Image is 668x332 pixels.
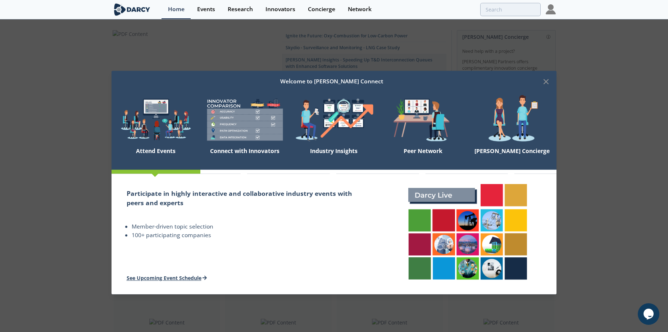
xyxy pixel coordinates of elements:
[112,94,201,144] img: welcome-explore-560578ff38cea7c86bcfe544b5e45342.png
[127,189,364,208] h2: Participate in highly interactive and collaborative industry events with peers and experts
[127,275,207,281] a: See Upcoming Event Schedule
[290,144,379,170] div: Industry Insights
[122,75,542,88] div: Welcome to [PERSON_NAME] Connect
[200,144,290,170] div: Connect with Innovators
[132,222,364,231] li: Member-driven topic selection
[200,94,290,144] img: welcome-compare-1b687586299da8f117b7ac84fd957760.png
[468,144,557,170] div: [PERSON_NAME] Concierge
[378,94,468,144] img: welcome-attend-b816887fc24c32c29d1763c6e0ddb6e6.png
[265,6,295,12] div: Innovators
[546,4,556,14] img: Profile
[638,303,661,325] iframe: chat widget
[401,177,534,287] img: attend-events-831e21027d8dfeae142a4bc70e306247.png
[468,94,557,144] img: welcome-concierge-wide-20dccca83e9cbdbb601deee24fb8df72.png
[168,6,185,12] div: Home
[132,231,364,240] li: 100+ participating companies
[480,3,541,16] input: Advanced Search
[113,3,152,16] img: logo-wide.svg
[112,144,201,170] div: Attend Events
[290,94,379,144] img: welcome-find-a12191a34a96034fcac36f4ff4d37733.png
[348,6,372,12] div: Network
[308,6,335,12] div: Concierge
[197,6,215,12] div: Events
[378,144,468,170] div: Peer Network
[228,6,253,12] div: Research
